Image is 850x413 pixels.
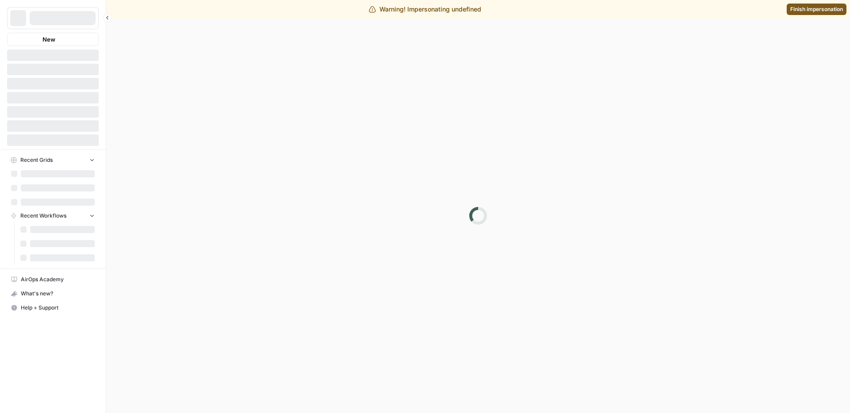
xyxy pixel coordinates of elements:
button: New [7,33,99,46]
span: AirOps Academy [21,275,95,283]
span: Recent Workflows [20,212,66,220]
span: New [42,35,55,44]
span: Help + Support [21,304,95,312]
button: What's new? [7,287,99,301]
button: Recent Workflows [7,209,99,222]
button: Help + Support [7,301,99,315]
div: Warning! Impersonating undefined [369,5,481,14]
button: Recent Grids [7,153,99,167]
span: Finish impersonation [790,5,843,13]
a: Finish impersonation [787,4,846,15]
div: What's new? [8,287,98,300]
a: AirOps Academy [7,272,99,287]
span: Recent Grids [20,156,53,164]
